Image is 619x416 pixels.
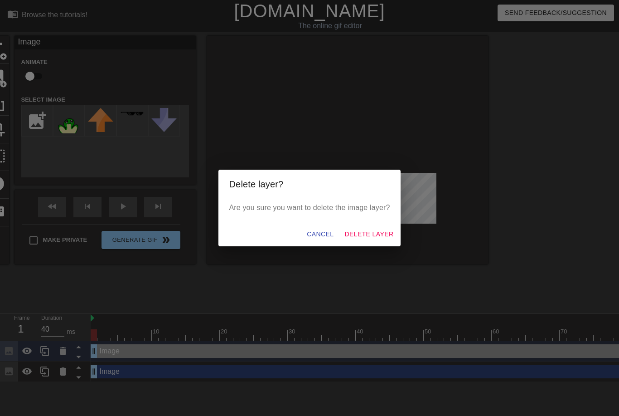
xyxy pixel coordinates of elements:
button: Delete Layer [341,226,397,243]
span: Cancel [307,229,334,240]
button: Cancel [303,226,337,243]
span: Delete Layer [344,229,393,240]
p: Are you sure you want to delete the image layer? [229,202,390,213]
h2: Delete layer? [229,177,390,191]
